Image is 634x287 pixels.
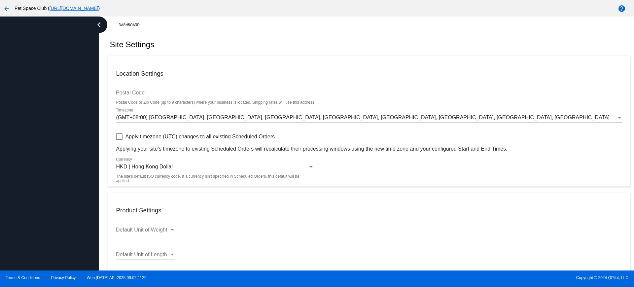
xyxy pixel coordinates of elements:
[94,19,104,30] i: chevron_left
[116,207,622,214] h3: Product Settings
[618,5,626,13] mat-icon: help
[116,252,167,257] span: Default Unit of Length
[116,164,314,170] mat-select: Currency
[116,115,622,121] mat-select: Timezone
[116,164,173,169] span: HKD | Hong Kong Dollar
[50,6,98,11] a: [URL][DOMAIN_NAME]
[116,227,175,233] mat-select: Default Unit of Weight
[116,146,622,152] p: Applying your site’s timezone to existing Scheduled Orders will recalculate their processing wind...
[87,275,147,280] a: Web:[DATE] API:2025.09.02.1129
[116,90,622,96] input: Postal Code
[323,275,628,280] span: Copyright © 2024 QPilot, LLC
[6,275,40,280] a: Terms & Conditions
[51,275,76,280] a: Privacy Policy
[116,70,622,77] h3: Location Settings
[116,227,167,233] span: Default Unit of Weight
[3,5,11,13] mat-icon: arrow_back
[116,174,310,183] mat-hint: The site's default ISO currency code. If a currency isn’t specified in Scheduled Orders, this def...
[116,252,175,258] mat-select: Default Unit of Length
[110,40,154,49] h2: Site Settings
[119,20,145,30] a: Dashboard
[116,115,610,120] span: (GMT+08:00) [GEOGRAPHIC_DATA], [GEOGRAPHIC_DATA], [GEOGRAPHIC_DATA], [GEOGRAPHIC_DATA], [GEOGRAPH...
[15,6,100,11] span: Pet Space Club ( )
[116,100,315,105] div: Postal Code or Zip Code (up to 9 characters) where your business is located. Shipping rates will ...
[125,133,275,141] span: Apply timezone (UTC) changes to all existing Scheduled Orders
